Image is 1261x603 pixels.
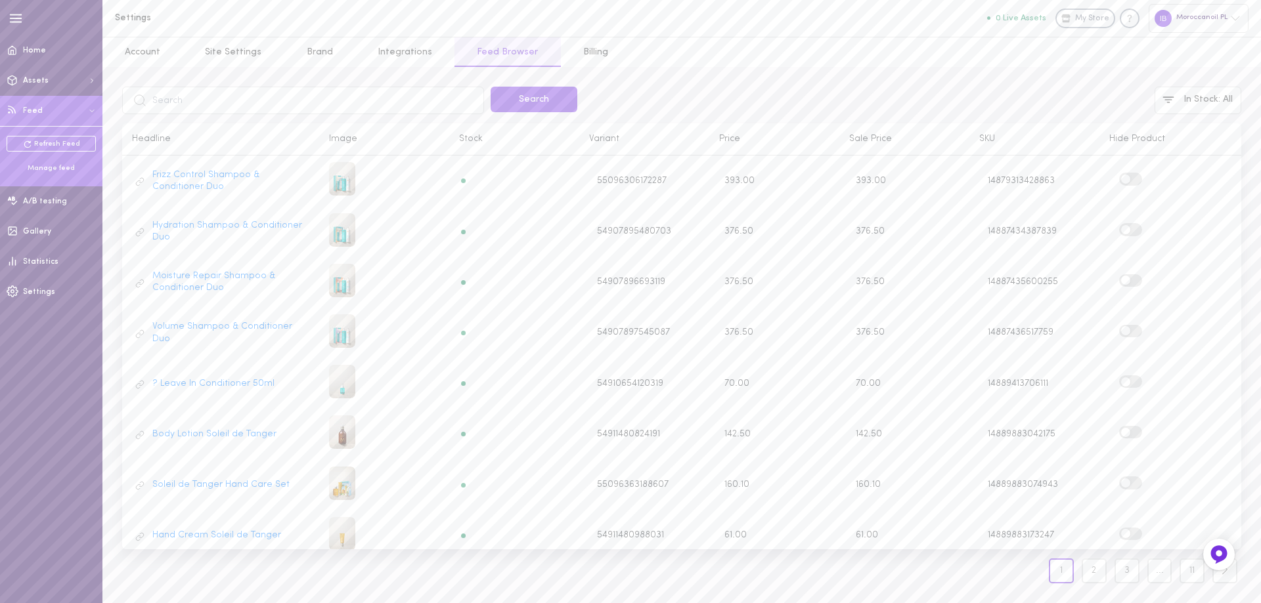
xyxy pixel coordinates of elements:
a: Body Lotion Soleil de Tanger [152,428,277,440]
span: 61.00 [724,530,747,540]
a: Hand Cream Soleil de Tanger [152,530,281,541]
div: Headline [122,133,319,145]
div: Image [319,133,449,145]
a: 2 [1082,558,1107,583]
img: Feedback Button [1209,545,1229,564]
a: Soleil de Tanger Hand Care Set [152,479,290,491]
span: 376.50 [724,277,753,287]
span: 14887436517759 [988,327,1053,337]
a: Billing [561,37,630,67]
span: Gallery [23,228,51,236]
div: Sale Price [839,133,969,145]
a: ... [1147,558,1172,583]
a: ? Leave In Conditioner 50ml [152,378,275,390]
span: 160.10 [724,480,749,489]
span: 55096363188607 [597,479,669,491]
a: Account [102,37,183,67]
span: My Store [1075,13,1109,25]
button: 0 Live Assets [987,14,1046,22]
span: Statistics [23,258,58,266]
a: 3 [1111,558,1143,583]
div: Stock [449,133,579,145]
span: 376.50 [856,327,885,337]
a: 1 [1049,558,1074,583]
h1: Settings [115,13,332,23]
a: Hydration Shampoo & Conditioner Duo [152,220,309,243]
a: My Store [1055,9,1115,28]
a: Brand [284,37,355,67]
span: 142.50 [856,429,882,439]
span: 376.50 [856,277,885,287]
span: A/B testing [23,198,67,205]
span: 61.00 [856,530,878,540]
span: Feed [23,107,43,115]
span: Assets [23,77,49,85]
button: In Stock: All [1155,87,1241,114]
a: Moisture Repair Shampoo & Conditioner Duo [152,270,309,294]
a: Site Settings [183,37,284,67]
span: 54907897545087 [597,327,670,339]
span: 14887434387839 [988,226,1057,236]
span: 54907895480703 [597,226,671,238]
a: 11 [1176,558,1208,583]
span: Settings [23,288,55,296]
span: 54911480988031 [597,530,664,541]
span: 142.50 [724,429,751,439]
span: 14887435600255 [988,277,1058,287]
a: Integrations [355,37,454,67]
a: 2 [1078,558,1111,583]
span: 70.00 [856,379,881,388]
span: 54907896693119 [597,276,665,288]
a: Feed Browser [454,37,560,67]
div: Variant [579,133,709,145]
div: SKU [969,133,1099,145]
input: Search [122,87,484,114]
div: Knowledge center [1120,9,1139,28]
button: Search [491,87,577,112]
a: 1 [1045,558,1078,583]
a: Volume Shampoo & Conditioner Duo [152,321,309,344]
span: 14889883173247 [988,530,1054,540]
span: 54911480824191 [597,428,660,440]
a: 11 [1180,558,1205,583]
span: 376.50 [724,327,753,337]
div: Hide Product [1099,133,1229,145]
span: 14879313428863 [988,176,1055,186]
span: 14889883042175 [988,429,1055,439]
span: 55096306172287 [597,175,667,187]
span: Home [23,47,46,54]
div: Manage feed [7,163,96,173]
span: 393.00 [856,176,886,186]
span: 376.50 [856,226,885,236]
span: 393.00 [724,176,755,186]
a: Refresh Feed [7,136,96,152]
span: 70.00 [724,379,749,388]
span: 14889883074943 [988,480,1058,489]
div: Moroccanoil PL [1149,4,1249,32]
div: Price [709,133,839,145]
a: 0 Live Assets [987,14,1055,23]
span: 376.50 [724,226,753,236]
span: 54910654120319 [597,378,663,390]
a: 3 [1115,558,1139,583]
a: Frizz Control Shampoo & Conditioner Duo [152,169,309,193]
span: 160.10 [856,480,881,489]
span: 14889413706111 [988,379,1048,388]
